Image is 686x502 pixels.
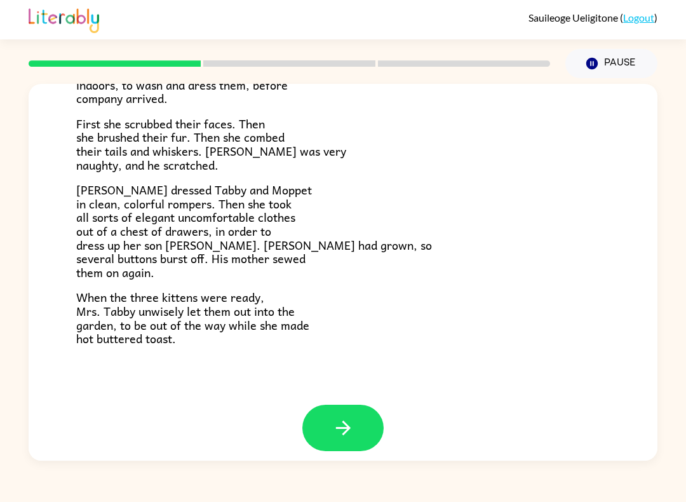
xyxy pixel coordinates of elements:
[623,11,654,24] a: Logout
[29,5,99,33] img: Literably
[565,49,657,78] button: Pause
[528,11,620,24] span: Sauileoge Ueligitone
[76,288,309,348] span: When the three kittens were ready, Mrs. Tabby unwisely let them out into the garden, to be out of...
[76,114,346,174] span: First she scrubbed their faces. Then she brushed their fur. Then she combed their tails and whisk...
[76,180,432,282] span: [PERSON_NAME] dressed Tabby and Moppet in clean, colorful rompers. Then she took all sorts of ele...
[528,11,657,24] div: ( )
